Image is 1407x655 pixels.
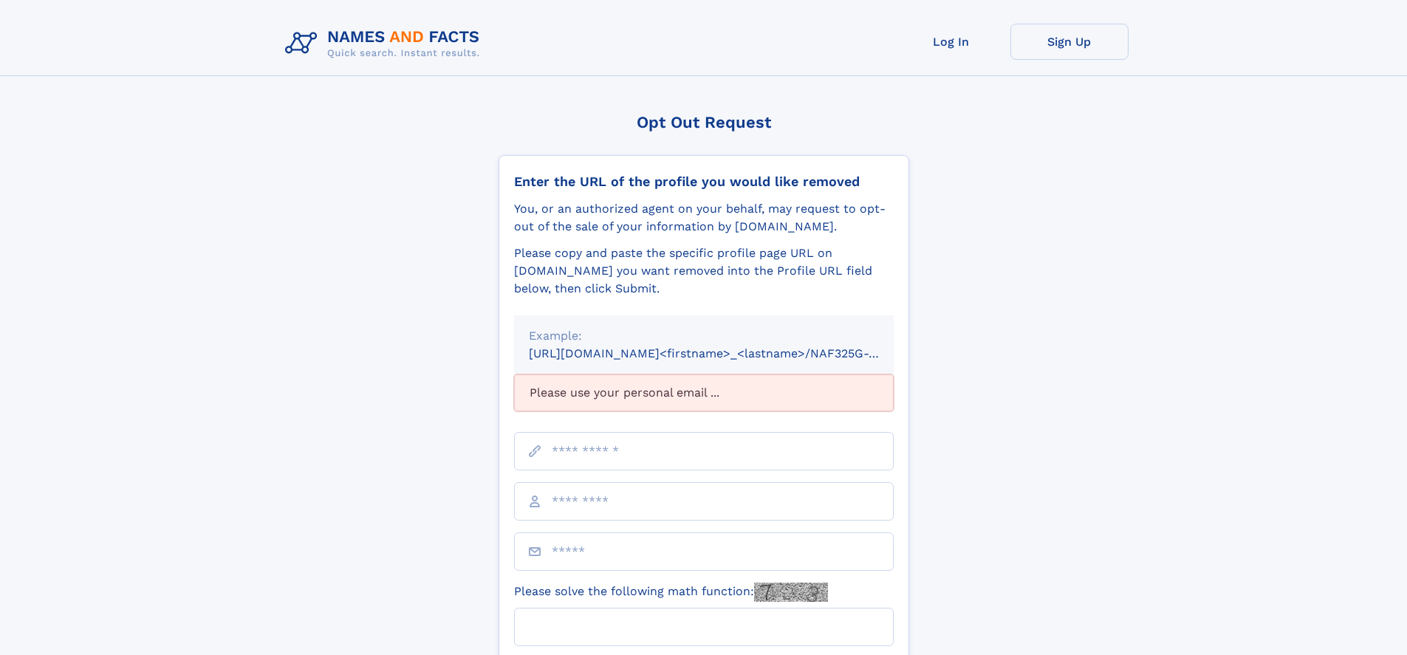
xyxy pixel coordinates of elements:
small: [URL][DOMAIN_NAME]<firstname>_<lastname>/NAF325G-xxxxxxxx [529,346,922,360]
div: Example: [529,327,879,345]
div: Please copy and paste the specific profile page URL on [DOMAIN_NAME] you want removed into the Pr... [514,244,894,298]
div: You, or an authorized agent on your behalf, may request to opt-out of the sale of your informatio... [514,200,894,236]
label: Please solve the following math function: [514,583,828,602]
div: Enter the URL of the profile you would like removed [514,174,894,190]
img: Logo Names and Facts [279,24,492,64]
a: Sign Up [1010,24,1129,60]
div: Please use your personal email ... [514,374,894,411]
div: Opt Out Request [499,113,909,131]
a: Log In [892,24,1010,60]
